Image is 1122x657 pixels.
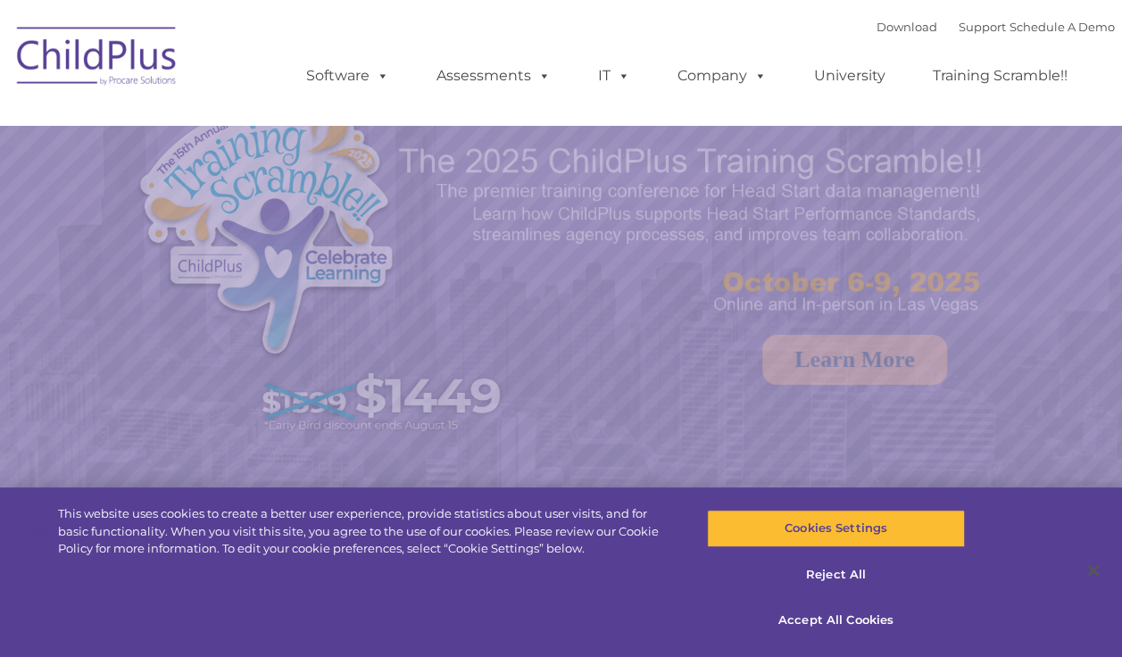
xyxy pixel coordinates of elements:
a: Schedule A Demo [1010,20,1115,34]
a: Assessments [419,58,569,94]
a: Company [660,58,785,94]
div: This website uses cookies to create a better user experience, provide statistics about user visit... [58,505,673,558]
button: Close [1074,551,1113,590]
a: University [796,58,903,94]
a: IT [580,58,648,94]
a: Support [959,20,1006,34]
a: Learn More [762,335,947,385]
img: ChildPlus by Procare Solutions [8,14,187,104]
span: Phone number [248,191,324,204]
button: Cookies Settings [707,510,965,547]
a: Training Scramble!! [915,58,1085,94]
button: Reject All [707,556,965,594]
a: Download [877,20,937,34]
button: Accept All Cookies [707,602,965,639]
a: Software [288,58,407,94]
span: Last name [248,118,303,131]
font: | [877,20,1115,34]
